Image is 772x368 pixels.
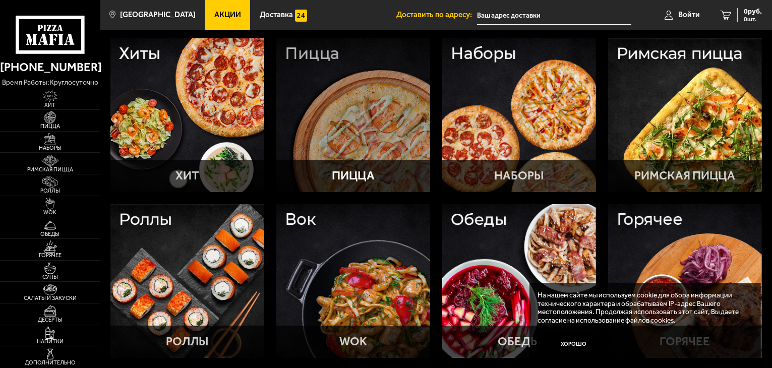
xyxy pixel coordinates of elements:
[214,11,241,19] span: Акции
[276,204,430,358] a: WOKWOK
[396,11,477,19] span: Доставить по адресу:
[538,291,747,324] p: На нашем сайте мы используем cookie для сбора информации технического характера и обрабатываем IP...
[608,204,762,358] a: ГорячееГорячее
[678,11,700,19] span: Войти
[634,170,735,182] p: Римская пицца
[110,204,264,358] a: РоллыРоллы
[166,336,208,348] p: Роллы
[442,38,596,192] a: НаборыНаборы
[276,38,430,192] a: ПиццаПицца
[260,11,293,19] span: Доставка
[120,11,196,19] span: [GEOGRAPHIC_DATA]
[498,336,540,348] p: Обеды
[538,332,610,356] button: Хорошо
[494,170,544,182] p: Наборы
[332,170,375,182] p: Пицца
[608,38,762,192] a: Римская пиццаРимская пицца
[744,16,762,22] span: 0 шт.
[477,6,631,25] input: Ваш адрес доставки
[175,170,199,182] p: Хит
[295,10,307,22] img: 15daf4d41897b9f0e9f617042186c801.svg
[744,8,762,15] span: 0 руб.
[110,38,264,192] a: ХитХит
[442,204,596,358] a: ОбедыОбеды
[339,336,367,348] p: WOK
